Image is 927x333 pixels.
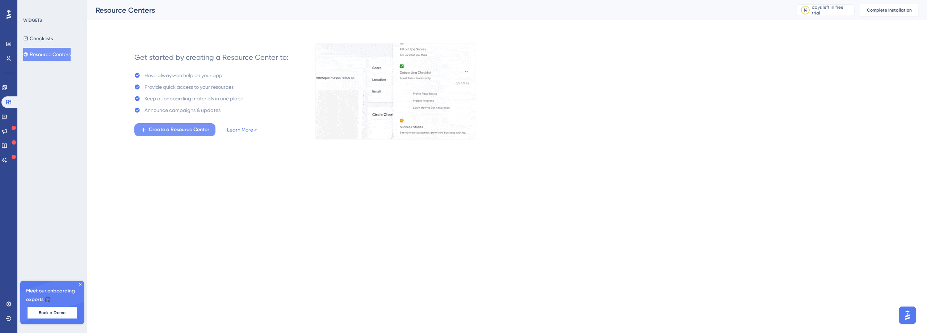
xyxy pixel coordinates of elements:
[23,48,71,61] button: Resource Centers
[144,83,234,91] div: Provide quick access to your resources
[26,287,78,304] span: Meet our onboarding experts 🎧
[96,5,779,15] div: Resource Centers
[812,4,852,16] div: days left in free trial
[804,7,808,13] div: 14
[860,4,918,16] button: Complete Installation
[144,71,222,80] div: Have always-on help on your app
[23,32,53,45] button: Checklists
[897,304,918,326] iframe: UserGuiding AI Assistant Launcher
[134,123,215,136] button: Create a Resource Center
[134,52,289,62] div: Get started by creating a Resource Center to:
[867,7,912,13] span: Complete Installation
[227,125,257,134] a: Learn More >
[144,106,221,115] div: Announce campaigns & updates
[39,310,66,316] span: Book a Demo
[144,94,243,103] div: Keep all onboarding materials in one place
[28,307,77,319] button: Book a Demo
[149,125,209,134] span: Create a Resource Center
[315,43,475,140] img: 0356d1974f90e2cc51a660023af54dec.gif
[23,17,42,23] div: WIDGETS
